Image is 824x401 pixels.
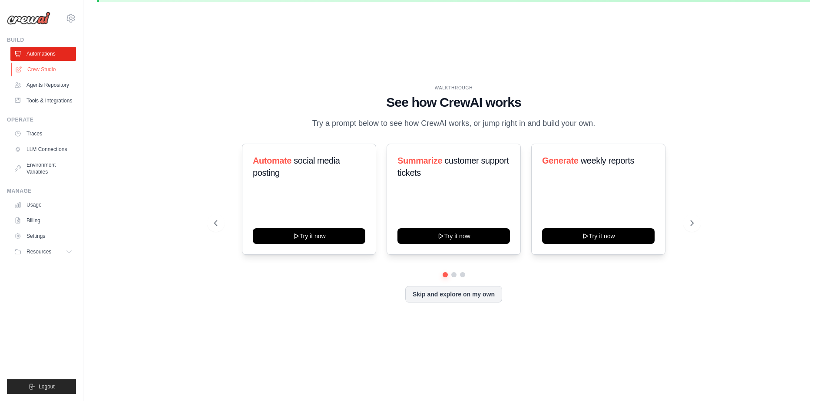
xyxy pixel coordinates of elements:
[26,248,51,255] span: Resources
[10,214,76,227] a: Billing
[10,245,76,259] button: Resources
[7,379,76,394] button: Logout
[11,62,77,76] a: Crew Studio
[581,156,634,165] span: weekly reports
[10,127,76,141] a: Traces
[7,12,50,25] img: Logo
[39,383,55,390] span: Logout
[542,156,579,165] span: Generate
[10,158,76,179] a: Environment Variables
[253,156,291,165] span: Automate
[397,156,442,165] span: Summarize
[397,228,510,244] button: Try it now
[10,198,76,212] a: Usage
[214,85,694,91] div: WALKTHROUGH
[10,142,76,156] a: LLM Connections
[7,36,76,43] div: Build
[10,78,76,92] a: Agents Repository
[7,116,76,123] div: Operate
[253,228,365,244] button: Try it now
[781,359,824,401] iframe: Chat Widget
[214,95,694,110] h1: See how CrewAI works
[542,228,655,244] button: Try it now
[308,117,600,130] p: Try a prompt below to see how CrewAI works, or jump right in and build your own.
[10,47,76,61] a: Automations
[10,94,76,108] a: Tools & Integrations
[405,286,502,302] button: Skip and explore on my own
[397,156,509,177] span: customer support tickets
[10,229,76,243] a: Settings
[7,187,76,194] div: Manage
[253,156,340,177] span: social media posting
